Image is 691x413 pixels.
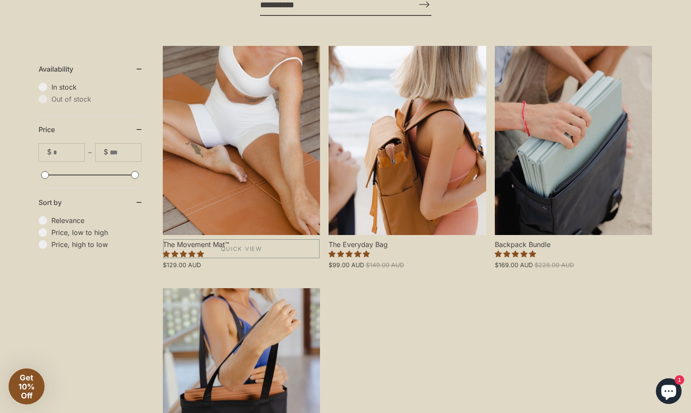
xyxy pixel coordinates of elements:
span: Get 10% Off [18,373,35,400]
span: $ [47,148,51,156]
span: $129.00 AUD [163,261,201,268]
span: Backpack Bundle [495,235,652,249]
span: 5.00 stars [495,250,536,258]
summary: Sort by [39,189,141,216]
span: 4.86 stars [163,250,204,258]
summary: Availability [39,55,141,83]
a: The Everyday Bag 4.97 stars $99.00 AUD $149.00 AUD [329,235,486,269]
span: Price, high to low [51,240,141,249]
input: To [110,144,141,161]
inbox-online-store-chat: Shopify online store chat [653,378,684,406]
span: In stock [51,83,141,91]
span: $ [104,148,108,156]
span: Relevance [51,216,141,225]
div: Get 10% Off [9,368,45,404]
a: The Everyday Bag [329,46,486,235]
span: The Movement Mat™ [163,235,320,249]
a: Backpack Bundle 5.00 stars $169.00 AUD $228.00 AUD [495,235,652,269]
a: The Movement Mat™ 4.86 stars $129.00 AUD [163,235,320,269]
span: Out of stock [51,95,141,103]
input: From [53,144,84,161]
summary: Price [39,116,141,143]
span: $228.00 AUD [535,261,574,268]
span: $149.00 AUD [366,261,404,268]
a: The Movement Mat™ [163,46,320,235]
span: The Everyday Bag [329,235,486,249]
a: Backpack Bundle [495,46,652,235]
span: 4.97 stars [329,250,370,258]
span: $169.00 AUD [495,261,533,268]
a: Quick View [163,239,320,258]
span: $99.00 AUD [329,261,364,268]
span: Price, low to high [51,228,141,237]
